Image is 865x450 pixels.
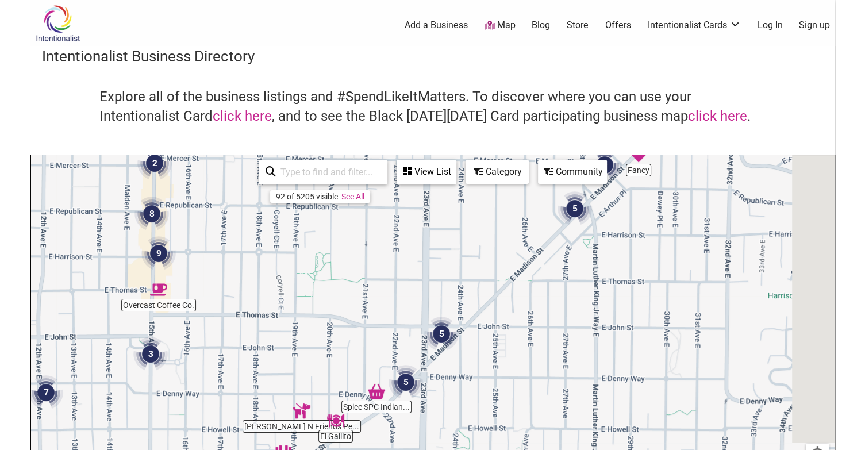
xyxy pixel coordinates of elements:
[389,365,423,399] div: 5
[29,375,63,410] div: 7
[276,161,380,183] input: Type to find and filter...
[150,281,167,298] div: Overcast Coffee Co.
[134,197,169,231] div: 8
[567,19,589,32] a: Store
[42,46,824,67] h3: Intentionalist Business Directory
[467,161,528,183] div: Category
[484,19,515,32] a: Map
[405,19,468,32] a: Add a Business
[799,19,830,32] a: Sign up
[99,87,766,126] h4: Explore all of the business listings and #SpendLikeItMatters. To discover where you can use your ...
[539,161,606,183] div: Community
[137,146,172,180] div: 2
[424,317,459,351] div: 5
[605,19,631,32] a: Offers
[688,108,747,124] a: click here
[648,19,741,32] a: Intentionalist Cards
[276,192,338,201] div: 92 of 5205 visible
[532,19,550,32] a: Blog
[757,19,782,32] a: Log In
[558,191,592,226] div: 5
[341,192,364,201] a: See All
[398,161,455,183] div: View List
[141,236,176,271] div: 9
[30,5,85,42] img: Intentionalist
[587,148,622,182] div: 9
[213,108,272,124] a: click here
[133,337,168,371] div: 3
[293,402,310,420] div: Jake N Friends Pet Services
[397,160,456,184] div: See a list of the visible businesses
[368,383,385,400] div: Spice SPC Indian Grocery & Foods
[466,160,529,184] div: Filter by category
[327,412,344,429] div: El Gallito
[538,160,607,184] div: Filter by Community
[259,160,387,184] div: Type to search and filter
